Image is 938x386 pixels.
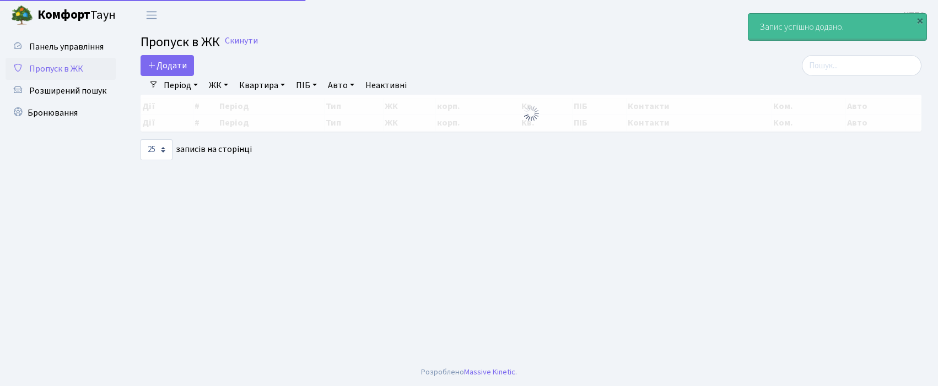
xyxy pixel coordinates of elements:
[361,76,411,95] a: Неактивні
[141,139,252,160] label: записів на сторінці
[225,36,258,46] a: Скинути
[11,4,33,26] img: logo.png
[141,32,220,52] span: Пропуск в ЖК
[148,59,187,72] span: Додати
[138,6,165,24] button: Переключити навігацію
[903,9,925,22] a: КПП2
[29,41,104,53] span: Панель управління
[914,15,925,26] div: ×
[6,80,116,102] a: Розширений пошук
[903,9,925,21] b: КПП2
[464,366,515,378] a: Massive Kinetic
[28,107,78,119] span: Бронювання
[292,76,321,95] a: ПІБ
[37,6,90,24] b: Комфорт
[29,85,106,97] span: Розширений пошук
[802,55,921,76] input: Пошук...
[6,58,116,80] a: Пропуск в ЖК
[522,105,540,122] img: Обробка...
[37,6,116,25] span: Таун
[748,14,926,40] div: Запис успішно додано.
[159,76,202,95] a: Період
[235,76,289,95] a: Квартира
[324,76,359,95] a: Авто
[6,36,116,58] a: Панель управління
[204,76,233,95] a: ЖК
[29,63,83,75] span: Пропуск в ЖК
[141,139,172,160] select: записів на сторінці
[421,366,517,378] div: Розроблено .
[141,55,194,76] a: Додати
[6,102,116,124] a: Бронювання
